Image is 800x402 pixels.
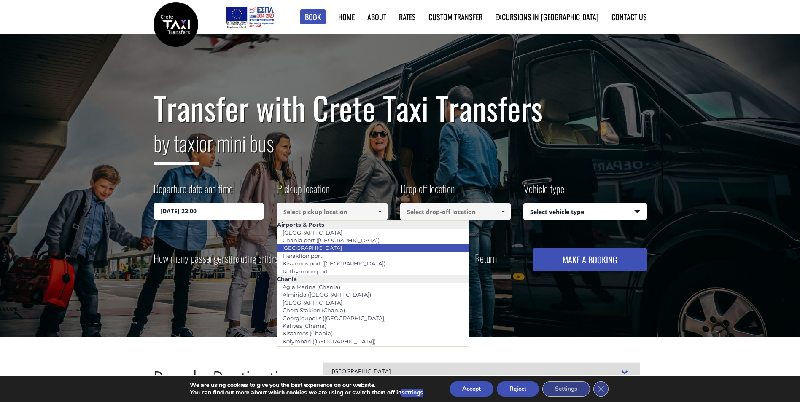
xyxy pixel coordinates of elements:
label: Pick up location [277,181,329,203]
label: Drop off location [400,181,455,203]
a: Book [300,9,326,25]
a: Rates [399,11,416,22]
span: Select vehicle type [524,203,646,221]
input: Select drop-off location [400,203,511,220]
h1: Transfer with Crete Taxi Transfers [154,90,647,126]
a: Show All Items [373,203,387,220]
a: [GEOGRAPHIC_DATA] [277,297,348,308]
a: [GEOGRAPHIC_DATA] [277,227,348,239]
input: Select pickup location [277,203,388,220]
a: Show All Items [496,203,510,220]
a: About [367,11,386,22]
button: Settings [542,381,590,397]
a: Chora Sfakion (Chania) [277,304,350,316]
a: Chania port ([GEOGRAPHIC_DATA]) [277,234,385,246]
button: Close GDPR Cookie Banner [593,381,609,397]
span: Popular [153,363,213,402]
label: Departure date and time [154,181,233,203]
a: Custom Transfer [428,11,482,22]
a: Kissamos (Chania) [277,327,338,339]
a: Kissamos port ([GEOGRAPHIC_DATA]) [277,257,391,269]
button: MAKE A BOOKING [533,248,646,271]
button: settings [401,389,423,397]
img: e-bannersEUERDF180X90.jpg [225,4,275,29]
li: Chania [277,275,469,283]
p: You can find out more about which cookies we are using or switch them off in . [190,389,424,397]
a: Home [338,11,355,22]
a: Heraklion port [277,250,328,262]
a: Crete Taxi Transfers | Safe Taxi Transfer Services from to Heraklion Airport, Chania Airport, Ret... [154,19,198,28]
a: Excursions in [GEOGRAPHIC_DATA] [495,11,599,22]
a: Kalives (Chania) [277,320,332,332]
img: Crete Taxi Transfers | Safe Taxi Transfer Services from to Heraklion Airport, Chania Airport, Ret... [154,2,198,47]
a: Contact us [611,11,647,22]
a: Kolymbari ([GEOGRAPHIC_DATA]) [277,335,381,347]
li: Airports & Ports [277,221,469,228]
span: by taxi [154,127,199,165]
label: Vehicle type [523,181,564,203]
button: Accept [450,381,493,397]
small: (including children) [229,252,283,265]
label: How many passengers ? [154,248,288,269]
a: Agia Marina (Chania) [277,281,346,293]
a: [GEOGRAPHIC_DATA] [277,242,347,254]
label: Return [475,253,497,263]
button: Reject [497,381,539,397]
a: Rethymnon port [277,265,334,277]
p: We are using cookies to give you the best experience on our website. [190,381,424,389]
a: Almirida ([GEOGRAPHIC_DATA]) [277,289,377,300]
h2: or mini bus [154,126,647,171]
div: [GEOGRAPHIC_DATA] [323,362,640,381]
a: Georgioupolis ([GEOGRAPHIC_DATA]) [277,312,391,324]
